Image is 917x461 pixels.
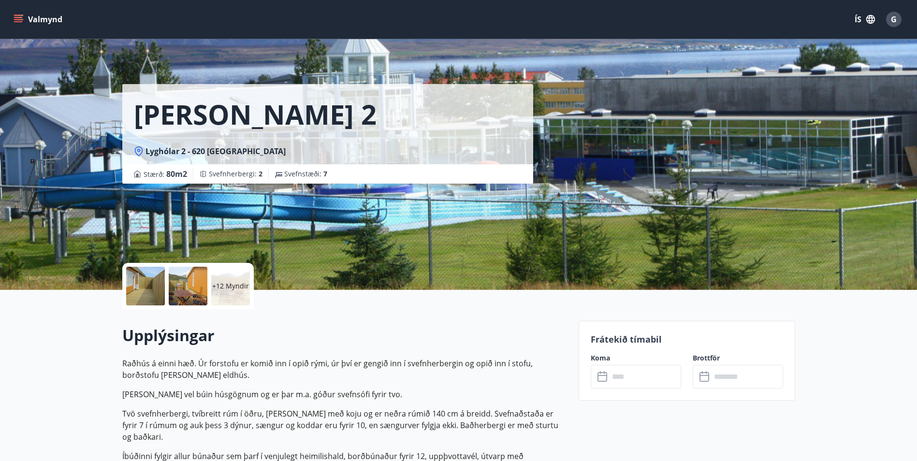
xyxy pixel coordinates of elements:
p: Tvö svefnherbergi, tvíbreitt rúm í öðru, [PERSON_NAME] með koju og er neðra rúmið 140 cm á breidd... [122,408,567,443]
p: Frátekið tímabil [591,333,783,346]
button: menu [12,11,66,28]
p: +12 Myndir [212,281,249,291]
span: 80 m2 [166,169,187,179]
span: Stærð : [144,168,187,180]
span: G [891,14,897,25]
label: Brottför [693,353,783,363]
span: Svefnherbergi : [209,169,262,179]
span: Svefnstæði : [284,169,327,179]
h1: [PERSON_NAME] 2 [134,96,377,132]
label: Koma [591,353,681,363]
h2: Upplýsingar [122,325,567,346]
span: Lyghólar 2 - 620 [GEOGRAPHIC_DATA] [146,146,286,157]
button: G [882,8,905,31]
button: ÍS [849,11,880,28]
span: 2 [259,169,262,178]
p: [PERSON_NAME] vel búin húsgögnum og er þar m.a. góður svefnsófi fyrir tvo. [122,389,567,400]
span: 7 [323,169,327,178]
p: Raðhús á einni hæð. Úr forstofu er komið inn í opið rými, úr því er gengið inn í svefnherbergin o... [122,358,567,381]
